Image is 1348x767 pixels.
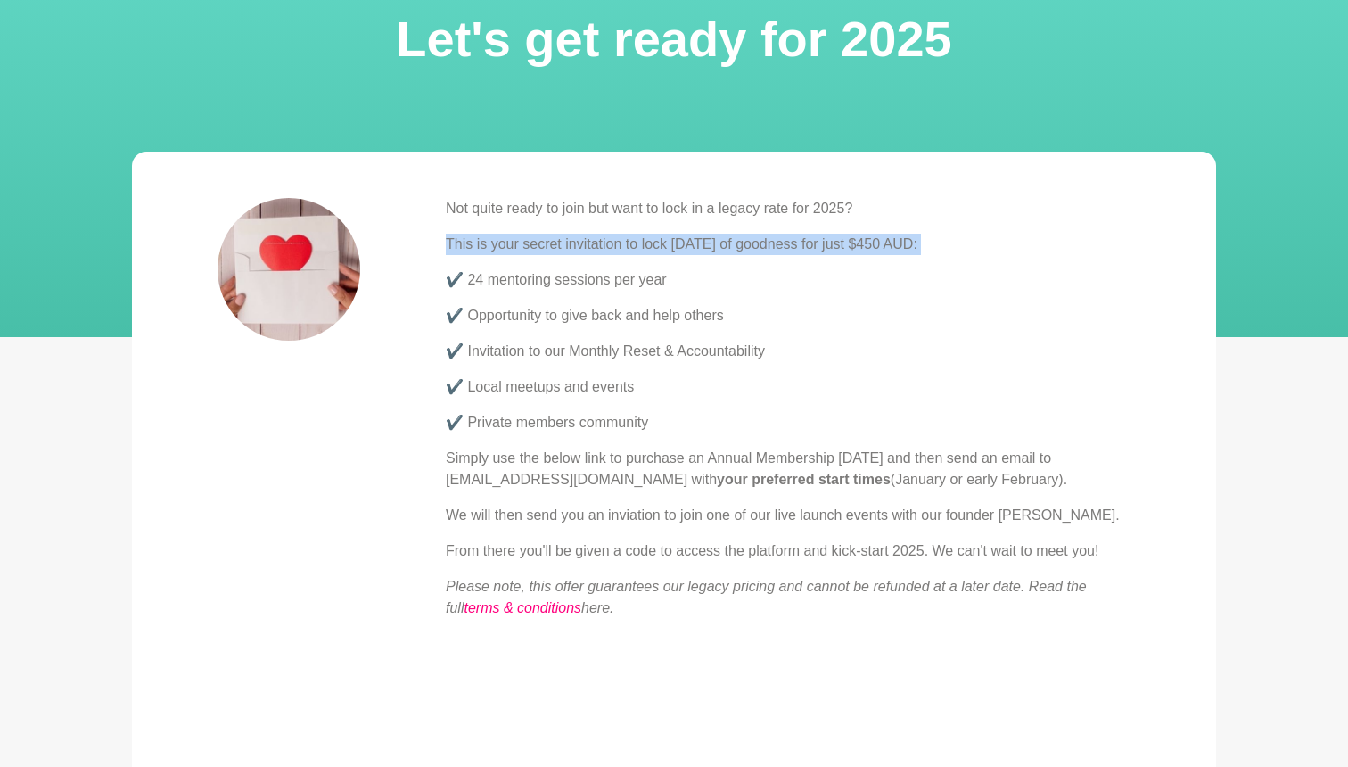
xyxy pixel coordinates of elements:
[446,448,1130,491] p: Simply use the below link to purchase an Annual Membership [DATE] and then send an email to [EMAI...
[446,198,1130,219] p: Not quite ready to join but want to lock in a legacy rate for 2025?
[446,376,1130,398] p: ✔️ Local meetups and events
[446,579,1087,615] em: Please note, this offer guarantees our legacy pricing and cannot be refunded at a later date. Rea...
[446,234,1130,255] p: This is your secret invitation to lock [DATE] of goodness for just $450 AUD:
[446,412,1130,433] p: ✔️ Private members community
[446,305,1130,326] p: ✔️ Opportunity to give back and help others
[446,505,1130,526] p: We will then send you an inviation to join one of our live launch events with our founder [PERSON...
[446,540,1130,562] p: From there you'll be given a code to access the platform and kick-start 2025. We can't wait to me...
[446,341,1130,362] p: ✔️ Invitation to our Monthly Reset & Accountability
[717,472,891,487] strong: your preferred start times
[446,269,1130,291] p: ✔️ 24 mentoring sessions per year
[464,600,581,615] a: terms & conditions
[21,5,1327,73] h1: Let's get ready for 2025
